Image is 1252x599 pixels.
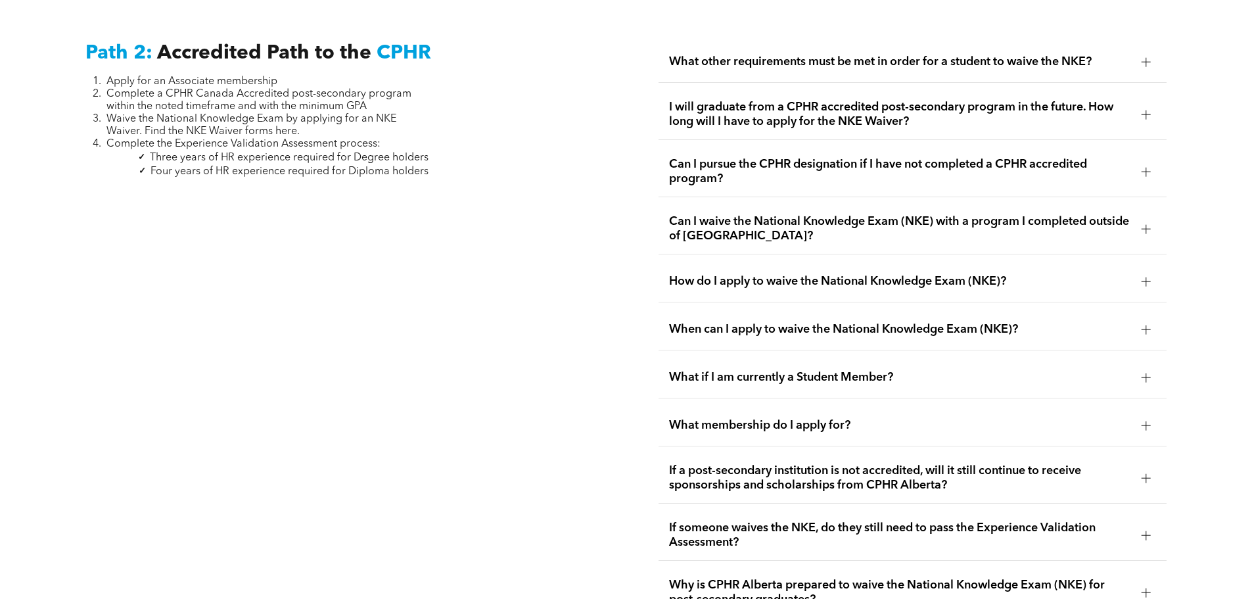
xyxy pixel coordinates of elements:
span: Can I waive the National Knowledge Exam (NKE) with a program I completed outside of [GEOGRAPHIC_D... [669,214,1131,243]
span: Complete a CPHR Canada Accredited post-secondary program within the noted timeframe and with the ... [106,89,411,112]
span: If a post-secondary institution is not accredited, will it still continue to receive sponsorships... [669,464,1131,492]
span: If someone waives the NKE, do they still need to pass the Experience Validation Assessment? [669,521,1131,550]
span: Accredited Path to the [157,43,371,63]
span: Path 2: [85,43,152,63]
span: Three years of HR experience required for Degree holders [150,153,429,163]
span: CPHR [377,43,431,63]
span: What other requirements must be met in order for a student to waive the NKE? [669,55,1131,69]
span: Can I pursue the CPHR designation if I have not completed a CPHR accredited program? [669,157,1131,186]
span: Four years of HR experience required for Diploma holders [151,166,429,177]
span: How do I apply to waive the National Knowledge Exam (NKE)? [669,274,1131,289]
span: I will graduate from a CPHR accredited post-secondary program in the future. How long will I have... [669,100,1131,129]
span: Complete the Experience Validation Assessment process: [106,139,381,149]
span: What if I am currently a Student Member? [669,370,1131,385]
span: Waive the National Knowledge Exam by applying for an NKE Waiver. Find the NKE Waiver forms here. [106,114,396,137]
span: Apply for an Associate membership [106,76,277,87]
span: What membership do I apply for? [669,418,1131,433]
span: When can I apply to waive the National Knowledge Exam (NKE)? [669,322,1131,337]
